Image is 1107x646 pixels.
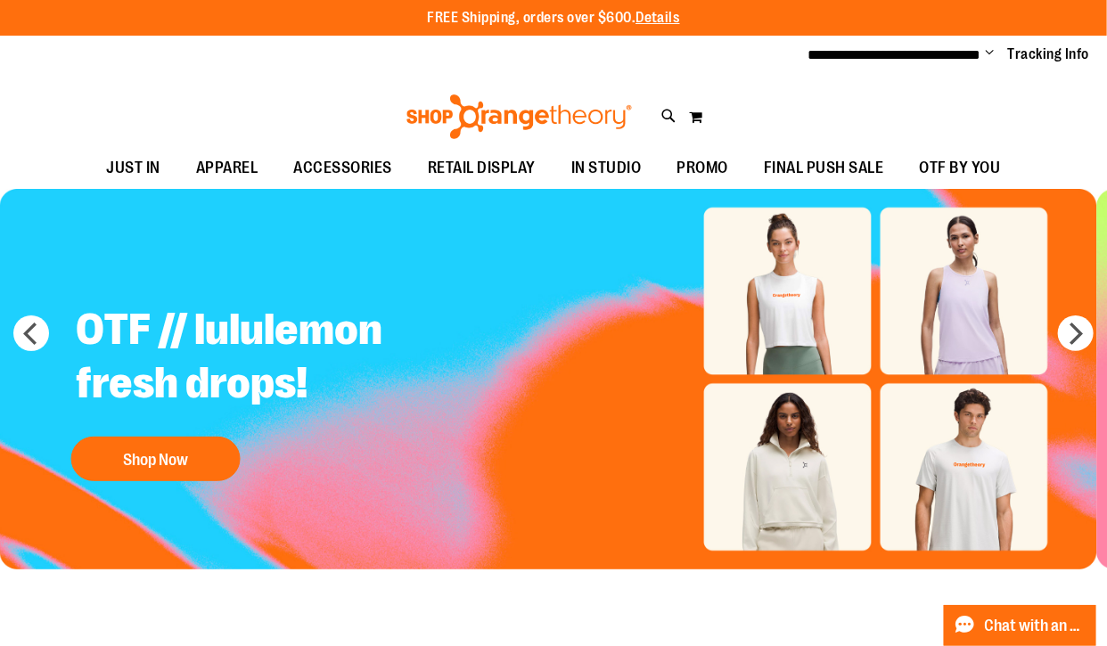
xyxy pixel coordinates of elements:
button: Account menu [986,45,995,63]
a: OTF // lululemon fresh drops! Shop Now [62,290,505,490]
img: Shop Orangetheory [404,94,635,139]
button: next [1058,315,1094,351]
span: JUST IN [107,148,161,188]
span: OTF BY YOU [920,148,1001,188]
span: Chat with an Expert [985,617,1086,634]
span: IN STUDIO [571,148,642,188]
p: FREE Shipping, orders over $600. [427,8,680,29]
span: PROMO [677,148,729,188]
a: Tracking Info [1008,45,1090,64]
button: Shop Now [71,437,241,481]
span: ACCESSORIES [294,148,393,188]
span: FINAL PUSH SALE [764,148,884,188]
button: Chat with an Expert [944,605,1097,646]
span: RETAIL DISPLAY [428,148,536,188]
button: prev [13,315,49,351]
a: Details [635,10,680,26]
span: APPAREL [196,148,258,188]
h2: OTF // lululemon fresh drops! [62,290,505,428]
